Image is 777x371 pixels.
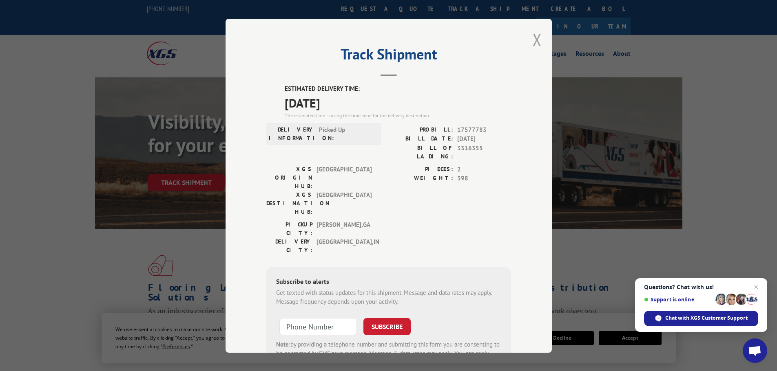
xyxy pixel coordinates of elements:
span: Close chat [751,282,761,292]
div: by providing a telephone number and submitting this form you are consenting to be contacted by SM... [276,340,501,367]
span: Support is online [644,296,713,303]
input: Phone Number [279,318,357,335]
strong: Note: [276,340,290,348]
label: XGS ORIGIN HUB: [266,165,312,190]
button: Close modal [533,29,542,50]
div: Get texted with status updates for this shipment. Message and data rates may apply. Message frequ... [276,288,501,306]
span: 17577783 [457,125,511,134]
span: [GEOGRAPHIC_DATA] , IN [317,237,372,254]
span: [GEOGRAPHIC_DATA] [317,190,372,216]
span: [DATE] [285,93,511,112]
button: SUBSCRIBE [363,318,411,335]
span: [GEOGRAPHIC_DATA] [317,165,372,190]
div: Open chat [743,338,767,363]
span: 2 [457,165,511,174]
label: XGS DESTINATION HUB: [266,190,312,216]
span: Chat with XGS Customer Support [665,314,748,322]
span: Picked Up [319,125,374,142]
span: Questions? Chat with us! [644,284,758,290]
span: 3316355 [457,143,511,160]
label: ESTIMATED DELIVERY TIME: [285,84,511,94]
span: [PERSON_NAME] , GA [317,220,372,237]
span: 398 [457,174,511,183]
label: PICKUP CITY: [266,220,312,237]
label: BILL DATE: [389,134,453,144]
label: DELIVERY CITY: [266,237,312,254]
label: DELIVERY INFORMATION: [269,125,315,142]
h2: Track Shipment [266,48,511,64]
div: Subscribe to alerts [276,276,501,288]
label: WEIGHT: [389,174,453,183]
label: PIECES: [389,165,453,174]
label: BILL OF LADING: [389,143,453,160]
span: [DATE] [457,134,511,144]
label: PROBILL: [389,125,453,134]
div: Chat with XGS Customer Support [644,311,758,326]
div: The estimated time is using the time zone for the delivery destination. [285,112,511,119]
